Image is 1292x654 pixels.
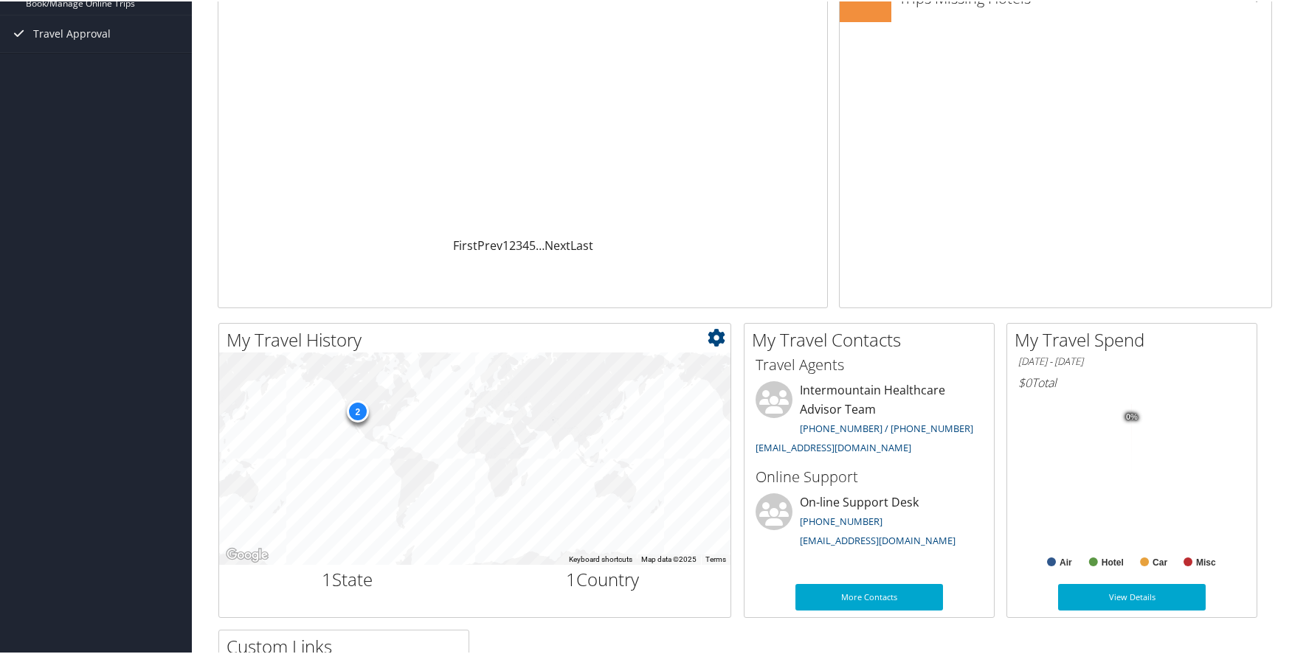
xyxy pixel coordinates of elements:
[1058,582,1206,609] a: View Details
[230,566,464,591] h2: State
[1153,556,1167,566] text: Car
[800,532,956,546] a: [EMAIL_ADDRESS][DOMAIN_NAME]
[502,236,509,252] a: 1
[545,236,570,252] a: Next
[33,14,111,51] span: Travel Approval
[486,566,720,591] h2: Country
[566,566,576,590] span: 1
[1018,373,1032,389] span: $0
[322,566,332,590] span: 1
[641,554,697,562] span: Map data ©2025
[516,236,522,252] a: 3
[453,236,477,252] a: First
[569,553,632,563] button: Keyboard shortcuts
[1126,411,1138,420] tspan: 0%
[795,582,943,609] a: More Contacts
[223,544,272,563] img: Google
[756,465,983,486] h3: Online Support
[522,236,529,252] a: 4
[529,236,536,252] a: 5
[748,380,990,459] li: Intermountain Healthcare Advisor Team
[1102,556,1124,566] text: Hotel
[756,353,983,374] h3: Travel Agents
[705,554,726,562] a: Terms (opens in new tab)
[1060,556,1072,566] text: Air
[756,439,911,453] a: [EMAIL_ADDRESS][DOMAIN_NAME]
[800,513,882,526] a: [PHONE_NUMBER]
[1018,373,1246,389] h6: Total
[800,420,973,434] a: [PHONE_NUMBER] / [PHONE_NUMBER]
[223,544,272,563] a: Open this area in Google Maps (opens a new window)
[1015,326,1257,351] h2: My Travel Spend
[227,326,730,351] h2: My Travel History
[1196,556,1216,566] text: Misc
[748,492,990,552] li: On-line Support Desk
[570,236,593,252] a: Last
[752,326,994,351] h2: My Travel Contacts
[509,236,516,252] a: 2
[346,399,368,421] div: 2
[1018,353,1246,367] h6: [DATE] - [DATE]
[536,236,545,252] span: …
[477,236,502,252] a: Prev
